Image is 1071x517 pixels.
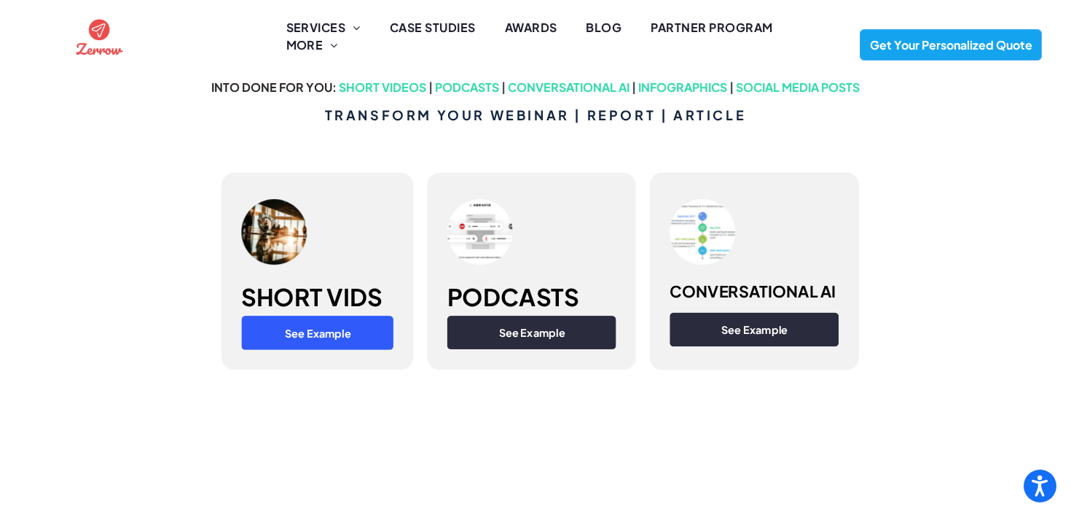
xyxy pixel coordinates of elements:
[736,79,860,95] span: SOCIAL MEDIA POSTS
[74,11,125,63] img: the logo for zernow is a red circle with an airplane in it .
[636,19,787,36] a: PARTNER PROGRAM
[865,30,1037,60] span: Get Your Personalized Quote
[447,199,513,265] a: A screenshot of a website that says audio native.
[241,281,382,311] span: SHORT VIDS
[501,79,506,95] span: |
[638,79,727,95] span: INFOGRAPHICS
[280,319,356,346] span: See Example
[717,316,792,343] span: See Example
[241,199,307,265] a: A group of people are standing in a room with a lot of windows.
[435,79,499,95] span: PODCASTS
[632,79,636,95] span: |
[729,79,734,95] span: |
[508,79,629,95] span: CONVERSATIONAL AI
[571,19,636,36] a: BLOG
[490,19,572,36] a: AWARDS
[494,319,569,346] span: See Example
[860,29,1042,61] a: Get Your Personalized Quote
[241,316,393,350] a: See Example
[211,79,337,95] span: INTO DONE FOR YOU:
[447,316,616,349] a: See Example
[670,199,735,265] a: A diagram of the global transition to t + 1 settlement cycle.
[325,106,747,123] strong: TRANSFORM YOUR WEBINAR | REPORT | ARTICLE
[272,19,375,36] a: SERVICES
[272,36,353,54] a: MORE
[428,79,433,95] span: |
[339,79,426,95] span: SHORT VIDEOS
[670,281,836,300] span: CONVERSATIONAL AI
[670,312,839,346] a: See Example
[447,281,580,311] span: PODCASTS
[375,19,490,36] a: CASE STUDIES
